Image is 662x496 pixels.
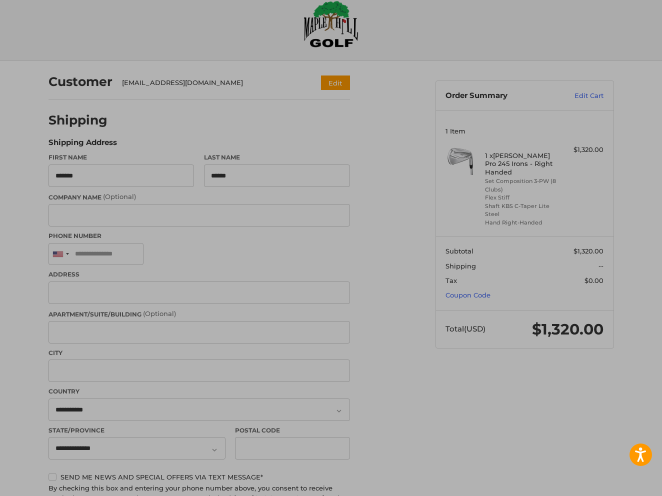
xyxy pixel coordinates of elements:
[122,78,301,88] div: [EMAIL_ADDRESS][DOMAIN_NAME]
[485,193,561,202] li: Flex Stiff
[143,309,176,317] small: (Optional)
[564,145,603,155] div: $1,320.00
[48,231,350,240] label: Phone Number
[48,426,225,435] label: State/Province
[584,276,603,284] span: $0.00
[445,324,485,333] span: Total (USD)
[485,177,561,193] li: Set Composition 3-PW (8 Clubs)
[445,247,473,255] span: Subtotal
[485,218,561,227] li: Hand Right-Handed
[235,426,350,435] label: Postal Code
[48,153,194,162] label: First Name
[49,243,72,265] div: United States: +1
[445,91,553,101] h3: Order Summary
[48,137,117,153] legend: Shipping Address
[48,387,350,396] label: Country
[321,75,350,90] button: Edit
[553,91,603,101] a: Edit Cart
[303,0,358,47] img: Maple Hill Golf
[48,74,112,89] h2: Customer
[598,262,603,270] span: --
[48,473,350,481] label: Send me news and special offers via text message*
[573,247,603,255] span: $1,320.00
[445,127,603,135] h3: 1 Item
[485,202,561,218] li: Shaft KBS C-Taper Lite Steel
[48,348,350,357] label: City
[579,469,662,496] iframe: Google Customer Reviews
[445,262,476,270] span: Shipping
[485,151,561,176] h4: 1 x [PERSON_NAME] Pro 245 Irons - Right Handed
[48,112,107,128] h2: Shipping
[445,291,490,299] a: Coupon Code
[204,153,350,162] label: Last Name
[103,192,136,200] small: (Optional)
[48,309,350,319] label: Apartment/Suite/Building
[48,192,350,202] label: Company Name
[445,276,457,284] span: Tax
[48,270,350,279] label: Address
[532,320,603,338] span: $1,320.00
